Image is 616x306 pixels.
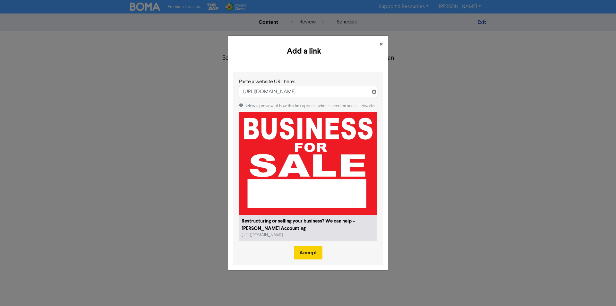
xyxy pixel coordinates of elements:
button: Close [374,36,388,54]
div: [URL][DOMAIN_NAME] [242,232,306,238]
div: Paste a website URL here: [239,78,377,86]
iframe: Chat Widget [584,275,616,306]
img: Business-For-Sale.webp [239,112,377,215]
div: Below a preview of how this link appears when shared on social networks. [239,103,377,109]
div: Restructuring or selling your business? We can help – [PERSON_NAME] Accounting [242,218,374,232]
span: × [380,40,383,49]
button: Accept [294,246,322,259]
h5: Add a link [233,46,374,57]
